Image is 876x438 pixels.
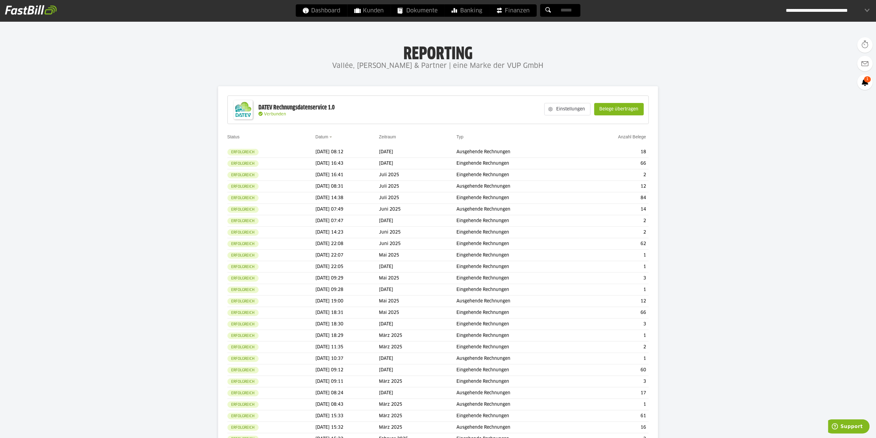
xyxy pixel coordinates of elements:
[379,215,456,227] td: [DATE]
[456,250,579,261] td: Eingehende Rechnungen
[315,342,379,353] td: [DATE] 11:35
[579,353,649,364] td: 1
[379,158,456,169] td: [DATE]
[227,149,259,155] sl-badge: Erfolgreich
[456,169,579,181] td: Eingehende Rechnungen
[227,172,259,178] sl-badge: Erfolgreich
[579,158,649,169] td: 66
[227,367,259,373] sl-badge: Erfolgreich
[315,273,379,284] td: [DATE] 09:29
[379,422,456,433] td: März 2025
[379,296,456,307] td: Mai 2025
[857,74,873,90] a: 1
[456,238,579,250] td: Eingehende Rechnungen
[379,342,456,353] td: März 2025
[227,298,259,305] sl-badge: Erfolgreich
[579,296,649,307] td: 12
[227,424,259,431] sl-badge: Erfolgreich
[227,310,259,316] sl-badge: Erfolgreich
[579,192,649,204] td: 84
[456,158,579,169] td: Eingehende Rechnungen
[227,355,259,362] sl-badge: Erfolgreich
[379,410,456,422] td: März 2025
[296,4,347,17] a: Dashboard
[594,103,644,115] sl-button: Belege übertragen
[227,287,259,293] sl-badge: Erfolgreich
[579,330,649,342] td: 1
[456,307,579,319] td: Eingehende Rechnungen
[315,296,379,307] td: [DATE] 19:00
[302,4,340,17] span: Dashboard
[379,134,396,139] a: Zeitraum
[579,181,649,192] td: 12
[379,169,456,181] td: Juli 2025
[379,181,456,192] td: Juli 2025
[379,364,456,376] td: [DATE]
[315,410,379,422] td: [DATE] 15:33
[456,192,579,204] td: Eingehende Rechnungen
[379,387,456,399] td: [DATE]
[227,195,259,201] sl-badge: Erfolgreich
[379,353,456,364] td: [DATE]
[227,218,259,224] sl-badge: Erfolgreich
[496,4,530,17] span: Finanzen
[315,192,379,204] td: [DATE] 14:38
[379,261,456,273] td: [DATE]
[315,422,379,433] td: [DATE] 15:32
[347,4,390,17] a: Kunden
[315,399,379,410] td: [DATE] 08:43
[227,378,259,385] sl-badge: Erfolgreich
[456,319,579,330] td: Eingehende Rechnungen
[379,192,456,204] td: Juli 2025
[456,410,579,422] td: Eingehende Rechnungen
[315,353,379,364] td: [DATE] 10:37
[456,134,464,139] a: Typ
[456,296,579,307] td: Ausgehende Rechnungen
[227,229,259,236] sl-badge: Erfolgreich
[315,215,379,227] td: [DATE] 07:47
[618,134,646,139] a: Anzahl Belege
[379,376,456,387] td: März 2025
[579,342,649,353] td: 2
[315,169,379,181] td: [DATE] 16:41
[379,238,456,250] td: Juni 2025
[379,330,456,342] td: März 2025
[354,4,384,17] span: Kunden
[227,344,259,351] sl-badge: Erfolgreich
[579,204,649,215] td: 14
[579,387,649,399] td: 17
[456,261,579,273] td: Eingehende Rechnungen
[315,204,379,215] td: [DATE] 07:49
[456,387,579,399] td: Ausgehende Rechnungen
[579,284,649,296] td: 1
[315,238,379,250] td: [DATE] 22:08
[456,330,579,342] td: Eingehende Rechnungen
[227,206,259,213] sl-badge: Erfolgreich
[579,169,649,181] td: 2
[579,238,649,250] td: 62
[456,364,579,376] td: Eingehende Rechnungen
[379,146,456,158] td: [DATE]
[227,183,259,190] sl-badge: Erfolgreich
[579,399,649,410] td: 1
[227,413,259,419] sl-badge: Erfolgreich
[579,422,649,433] td: 16
[579,319,649,330] td: 3
[579,146,649,158] td: 18
[579,410,649,422] td: 61
[227,160,259,167] sl-badge: Erfolgreich
[315,376,379,387] td: [DATE] 09:11
[227,333,259,339] sl-badge: Erfolgreich
[264,112,286,116] span: Verbunden
[379,204,456,215] td: Juni 2025
[227,134,240,139] a: Status
[579,227,649,238] td: 2
[456,376,579,387] td: Eingehende Rechnungen
[227,275,259,282] sl-badge: Erfolgreich
[456,215,579,227] td: Eingehende Rechnungen
[227,390,259,396] sl-badge: Erfolgreich
[456,181,579,192] td: Ausgehende Rechnungen
[231,97,256,122] img: DATEV-Datenservice Logo
[62,44,814,60] h1: Reporting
